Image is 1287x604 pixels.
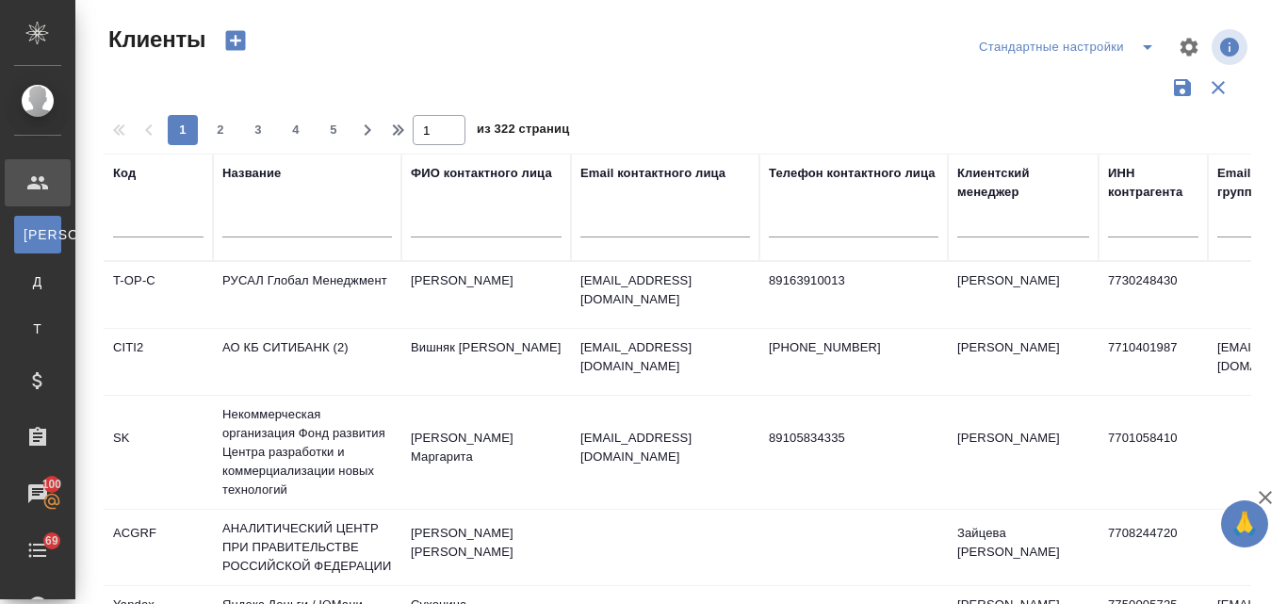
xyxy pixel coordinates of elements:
[948,262,1099,328] td: [PERSON_NAME]
[948,329,1099,395] td: [PERSON_NAME]
[24,225,52,244] span: [PERSON_NAME]
[1212,29,1251,65] span: Посмотреть информацию
[213,24,258,57] button: Создать
[1200,70,1236,106] button: Сбросить фильтры
[769,338,938,357] p: [PHONE_NUMBER]
[24,272,52,291] span: Д
[14,310,61,348] a: Т
[104,329,213,395] td: CITI2
[401,419,571,485] td: [PERSON_NAME] Маргарита
[580,338,750,376] p: [EMAIL_ADDRESS][DOMAIN_NAME]
[113,164,136,183] div: Код
[205,115,236,145] button: 2
[769,164,936,183] div: Телефон контактного лица
[243,121,273,139] span: 3
[104,262,213,328] td: T-OP-C
[104,419,213,485] td: SK
[401,514,571,580] td: [PERSON_NAME] [PERSON_NAME]
[1108,164,1198,202] div: ИНН контрагента
[1165,70,1200,106] button: Сохранить фильтры
[281,121,311,139] span: 4
[769,429,938,448] p: 89105834335
[1221,500,1268,547] button: 🙏
[318,115,349,145] button: 5
[401,262,571,328] td: [PERSON_NAME]
[34,531,70,550] span: 69
[1229,504,1261,544] span: 🙏
[1099,514,1208,580] td: 7708244720
[948,419,1099,485] td: [PERSON_NAME]
[205,121,236,139] span: 2
[580,164,725,183] div: Email контактного лица
[213,510,401,585] td: АНАЛИТИЧЕСКИЙ ЦЕНТР ПРИ ПРАВИТЕЛЬСТВЕ РОССИЙСКОЙ ФЕДЕРАЦИИ
[1099,419,1208,485] td: 7701058410
[31,475,73,494] span: 100
[580,271,750,309] p: [EMAIL_ADDRESS][DOMAIN_NAME]
[401,329,571,395] td: Вишняк [PERSON_NAME]
[948,514,1099,580] td: Зайцева [PERSON_NAME]
[281,115,311,145] button: 4
[243,115,273,145] button: 3
[213,262,401,328] td: РУСАЛ Глобал Менеджмент
[14,263,61,301] a: Д
[318,121,349,139] span: 5
[974,32,1166,62] div: split button
[24,319,52,338] span: Т
[213,329,401,395] td: АО КБ СИТИБАНК (2)
[769,271,938,290] p: 89163910013
[1166,24,1212,70] span: Настроить таблицу
[411,164,552,183] div: ФИО контактного лица
[5,470,71,517] a: 100
[104,24,205,55] span: Клиенты
[222,164,281,183] div: Название
[104,514,213,580] td: ACGRF
[957,164,1089,202] div: Клиентский менеджер
[580,429,750,466] p: [EMAIL_ADDRESS][DOMAIN_NAME]
[1099,262,1208,328] td: 7730248430
[1099,329,1208,395] td: 7710401987
[477,118,569,145] span: из 322 страниц
[14,216,61,253] a: [PERSON_NAME]
[213,396,401,509] td: Некоммерческая организация Фонд развития Центра разработки и коммерциализации новых технологий
[5,527,71,574] a: 69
